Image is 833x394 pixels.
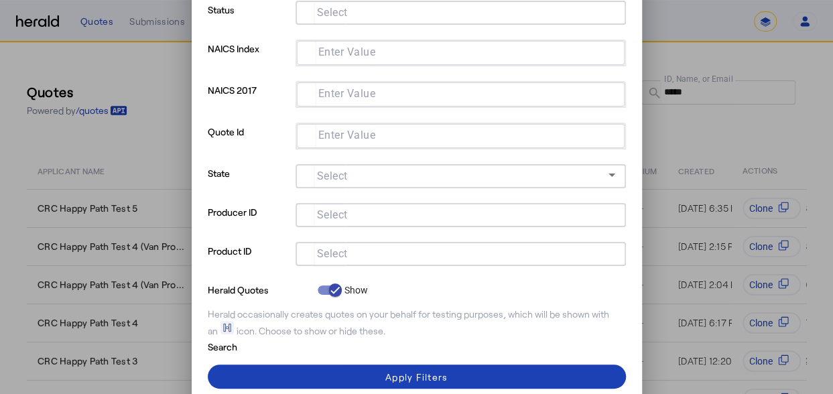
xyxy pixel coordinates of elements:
p: Herald Quotes [208,281,312,297]
mat-chip-grid: Selection [306,206,615,222]
p: NAICS Index [208,40,290,81]
mat-label: Enter Value [318,129,376,141]
mat-label: Select [317,208,348,221]
mat-chip-grid: Selection [308,127,614,143]
p: Product ID [208,242,290,281]
mat-chip-grid: Selection [306,245,615,261]
div: Apply Filters [385,370,448,384]
p: NAICS 2017 [208,81,290,123]
mat-chip-grid: Selection [308,85,614,101]
p: Status [208,1,290,40]
div: Herald occasionally creates quotes on your behalf for testing purposes, which will be shown with ... [208,308,626,338]
mat-chip-grid: Selection [308,44,614,60]
mat-chip-grid: Selection [306,3,615,19]
mat-label: Enter Value [318,46,376,58]
mat-label: Select [317,170,348,182]
p: Search [208,338,312,354]
mat-label: Select [317,247,348,260]
label: Show [342,283,369,297]
button: Apply Filters [208,365,626,389]
mat-label: Select [317,6,348,19]
mat-label: Enter Value [318,87,376,100]
p: Quote Id [208,123,290,164]
p: State [208,164,290,203]
p: Producer ID [208,203,290,242]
